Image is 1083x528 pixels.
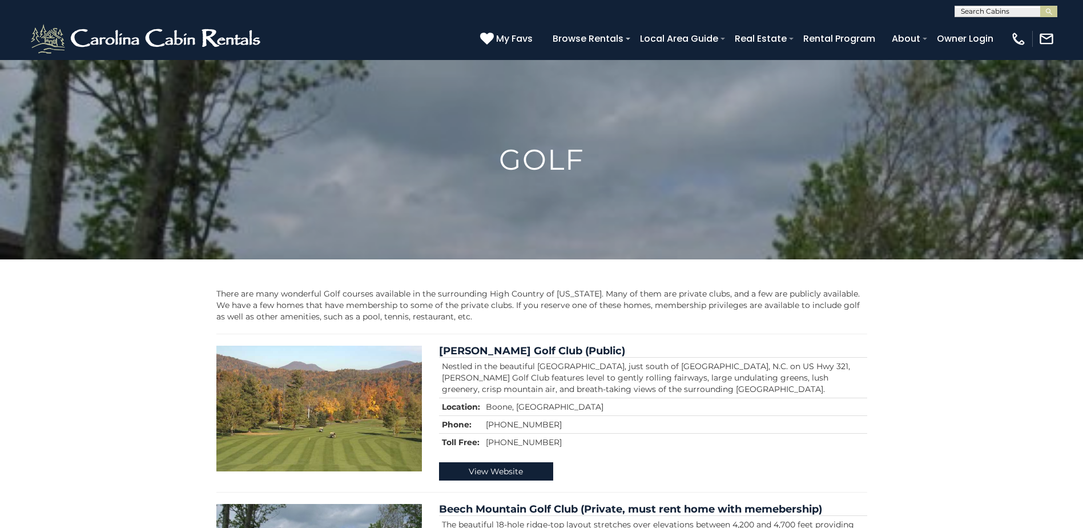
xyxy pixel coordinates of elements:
strong: Location: [442,402,480,412]
td: [PHONE_NUMBER] [483,433,867,451]
strong: Phone: [442,419,472,430]
img: mail-regular-white.png [1038,31,1054,47]
span: My Favs [496,31,533,46]
a: Owner Login [931,29,999,49]
img: White-1-2.png [29,22,265,56]
td: Nestled in the beautiful [GEOGRAPHIC_DATA], just south of [GEOGRAPHIC_DATA], N.C. on US Hwy 321, ... [439,357,867,398]
strong: Toll Free: [442,437,480,447]
td: [PHONE_NUMBER] [483,415,867,433]
img: Boone Golf Club (Public) [216,346,422,471]
a: My Favs [480,31,536,46]
a: [PERSON_NAME] Golf Club (Public) [439,345,625,357]
a: View Website [439,462,553,481]
p: There are many wonderful Golf courses available in the surrounding High Country of [US_STATE]. Ma... [216,288,867,322]
a: Real Estate [729,29,792,49]
a: Beech Mountain Golf Club (Private, must rent home with memebership) [439,503,822,515]
a: About [886,29,926,49]
a: Browse Rentals [547,29,629,49]
td: Boone, [GEOGRAPHIC_DATA] [483,398,867,415]
img: phone-regular-white.png [1010,31,1026,47]
a: Local Area Guide [634,29,724,49]
a: Rental Program [798,29,881,49]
